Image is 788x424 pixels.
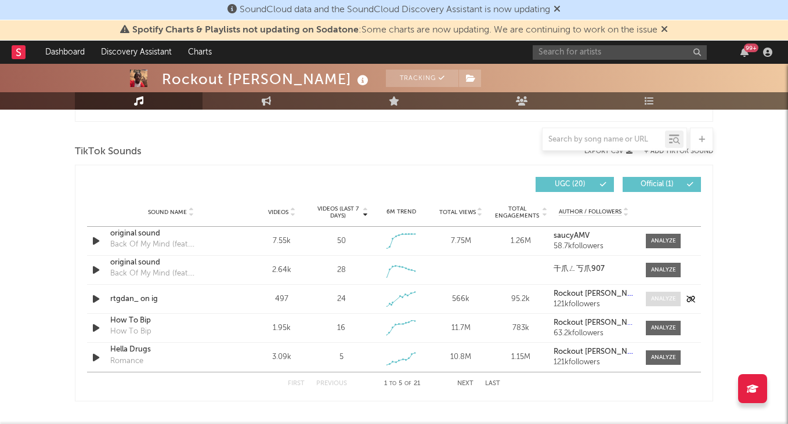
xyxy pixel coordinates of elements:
[316,380,347,387] button: Previous
[240,5,550,15] span: SoundCloud data and the SoundCloud Discovery Assistant is now updating
[554,348,645,356] strong: Rockout [PERSON_NAME]
[533,45,707,60] input: Search for artists
[255,235,309,247] div: 7.55k
[255,293,309,305] div: 497
[632,148,713,155] button: + Add TikTok Sound
[288,380,305,387] button: First
[554,348,634,356] a: Rockout [PERSON_NAME]
[339,351,344,363] div: 5
[543,135,665,144] input: Search by song name or URL
[337,293,346,305] div: 24
[268,209,288,216] span: Videos
[434,351,488,363] div: 10.8M
[494,322,548,334] div: 783k
[554,290,634,298] a: Rockout [PERSON_NAME]
[740,48,749,57] button: 99+
[554,265,605,273] strong: 千爪ㄥ丂爪907
[439,209,476,216] span: Total Views
[485,380,500,387] button: Last
[162,70,371,89] div: Rockout [PERSON_NAME]
[110,315,232,327] a: How To Bip
[93,41,180,64] a: Discovery Assistant
[554,358,634,367] div: 121k followers
[110,239,232,251] div: Back Of My Mind (feat. [PERSON_NAME])
[255,351,309,363] div: 3.09k
[554,232,634,240] a: saucyAMV
[337,264,346,276] div: 28
[554,319,762,327] strong: Rockout [PERSON_NAME] & [PERSON_NAME] & Vonoff1700
[554,300,634,309] div: 121k followers
[75,145,142,159] span: TikTok Sounds
[148,209,187,216] span: Sound Name
[661,26,668,35] span: Dismiss
[554,232,590,240] strong: saucyAMV
[110,344,232,356] a: Hella Drugs
[434,322,488,334] div: 11.7M
[110,356,143,367] div: Romance
[315,205,362,219] span: Videos (last 7 days)
[554,265,634,273] a: 千爪ㄥ丂爪907
[110,326,151,338] div: How To Bip
[337,235,346,247] div: 50
[132,26,657,35] span: : Some charts are now updating. We are continuing to work on the issue
[744,44,758,52] div: 99 +
[110,257,232,269] a: original sound
[584,148,632,155] button: Export CSV
[644,148,713,155] button: + Add TikTok Sound
[386,70,458,87] button: Tracking
[630,181,684,188] span: Official ( 1 )
[389,381,396,386] span: to
[494,205,541,219] span: Total Engagements
[554,242,634,251] div: 58.7k followers
[404,381,411,386] span: of
[536,177,614,192] button: UGC(20)
[554,329,634,338] div: 63.2k followers
[494,351,548,363] div: 1.15M
[494,235,548,247] div: 1.26M
[457,380,473,387] button: Next
[554,319,634,327] a: Rockout [PERSON_NAME] & [PERSON_NAME] & Vonoff1700
[370,377,434,391] div: 1 5 21
[543,181,597,188] span: UGC ( 20 )
[554,5,561,15] span: Dismiss
[180,41,220,64] a: Charts
[559,208,621,216] span: Author / Followers
[255,264,309,276] div: 2.64k
[110,268,232,280] div: Back Of My Mind (feat. [PERSON_NAME])
[37,41,93,64] a: Dashboard
[374,208,428,216] div: 6M Trend
[255,322,309,334] div: 1.95k
[494,293,548,305] div: 95.2k
[110,228,232,240] a: original sound
[434,235,488,247] div: 7.75M
[110,293,232,305] a: rtgdan_ on ig
[554,290,645,298] strong: Rockout [PERSON_NAME]
[337,322,345,334] div: 16
[132,26,359,35] span: Spotify Charts & Playlists not updating on Sodatone
[434,293,488,305] div: 566k
[623,177,701,192] button: Official(1)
